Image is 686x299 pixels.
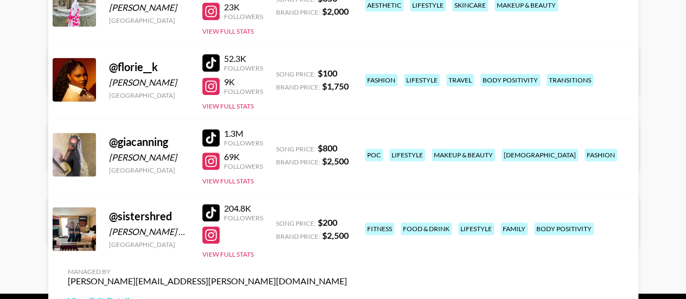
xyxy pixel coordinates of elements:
[322,6,349,16] strong: $ 2,000
[547,74,593,86] div: transitions
[502,149,578,161] div: [DEMOGRAPHIC_DATA]
[202,250,254,258] button: View Full Stats
[276,232,320,240] span: Brand Price:
[109,2,189,13] div: [PERSON_NAME]
[224,128,263,139] div: 1.3M
[585,149,617,161] div: fashion
[276,8,320,16] span: Brand Price:
[224,87,263,96] div: Followers
[224,139,263,147] div: Followers
[365,149,383,161] div: poc
[224,151,263,162] div: 69K
[68,276,347,287] div: [PERSON_NAME][EMAIL_ADDRESS][PERSON_NAME][DOMAIN_NAME]
[322,81,349,91] strong: $ 1,750
[276,83,320,91] span: Brand Price:
[224,2,263,12] div: 23K
[276,145,316,153] span: Song Price:
[401,222,452,235] div: food & drink
[276,158,320,166] span: Brand Price:
[432,149,495,161] div: makeup & beauty
[224,162,263,170] div: Followers
[224,214,263,222] div: Followers
[365,222,394,235] div: fitness
[318,217,337,227] strong: $ 200
[224,53,263,64] div: 52.3K
[322,156,349,166] strong: $ 2,500
[109,135,189,149] div: @ giacanning
[202,102,254,110] button: View Full Stats
[318,143,337,153] strong: $ 800
[109,240,189,249] div: [GEOGRAPHIC_DATA]
[68,268,347,276] div: Managed By
[224,203,263,214] div: 204.8K
[109,226,189,237] div: [PERSON_NAME] & [PERSON_NAME]
[202,27,254,35] button: View Full Stats
[109,166,189,174] div: [GEOGRAPHIC_DATA]
[109,152,189,163] div: [PERSON_NAME]
[109,209,189,223] div: @ sistershred
[318,68,337,78] strong: $ 100
[365,74,398,86] div: fashion
[276,70,316,78] span: Song Price:
[534,222,594,235] div: body positivity
[446,74,474,86] div: travel
[501,222,528,235] div: family
[322,230,349,240] strong: $ 2,500
[458,222,494,235] div: lifestyle
[224,12,263,21] div: Followers
[224,77,263,87] div: 9K
[109,16,189,24] div: [GEOGRAPHIC_DATA]
[109,91,189,99] div: [GEOGRAPHIC_DATA]
[109,77,189,88] div: [PERSON_NAME]
[480,74,540,86] div: body positivity
[276,219,316,227] span: Song Price:
[109,60,189,74] div: @ florie__k
[224,64,263,72] div: Followers
[404,74,440,86] div: lifestyle
[389,149,425,161] div: lifestyle
[202,177,254,185] button: View Full Stats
